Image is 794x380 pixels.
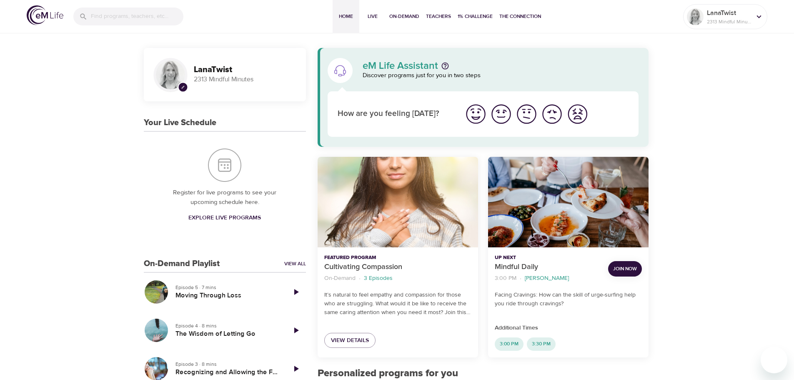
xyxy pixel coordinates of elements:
p: Additional Times [495,324,642,332]
img: Remy Sharp [156,60,185,89]
button: I'm feeling great [463,101,488,127]
input: Find programs, teachers, etc... [91,8,183,25]
li: · [520,273,521,284]
span: On-Demand [389,12,419,21]
span: 1% Challenge [458,12,493,21]
img: eM Life Assistant [333,64,347,77]
nav: breadcrumb [495,273,601,284]
p: [PERSON_NAME] [525,274,569,283]
nav: breadcrumb [324,273,471,284]
h5: The Wisdom of Letting Go [175,330,279,338]
img: Remy Sharp [687,8,704,25]
span: Home [336,12,356,21]
div: 3:00 PM [495,337,523,351]
iframe: Button to launch messaging window [761,347,787,373]
p: 3 Episodes [364,274,393,283]
button: Cultivating Compassion [318,157,478,247]
p: Mindful Daily [495,262,601,273]
p: Episode 3 · 8 mins [175,360,279,368]
img: worst [566,103,589,126]
a: Explore Live Programs [185,210,264,226]
button: I'm feeling good [488,101,514,127]
h3: Your Live Schedule [144,118,216,128]
span: Teachers [426,12,451,21]
p: Register for live programs to see your upcoming schedule here. [160,188,289,207]
button: I'm feeling bad [539,101,565,127]
p: eM Life Assistant [363,61,438,71]
h5: Recognizing and Allowing the Feelings of Loss [175,368,279,377]
p: Cultivating Compassion [324,262,471,273]
div: 3:30 PM [527,337,556,351]
a: Play Episode [286,320,306,340]
span: Join Now [613,264,637,273]
a: View All [284,260,306,267]
button: I'm feeling worst [565,101,590,127]
img: Your Live Schedule [208,148,241,182]
span: The Connection [499,12,541,21]
p: 3:00 PM [495,274,516,283]
p: Episode 4 · 8 mins [175,322,279,330]
img: great [464,103,487,126]
a: View Details [324,333,376,348]
a: Play Episode [286,359,306,379]
p: Up Next [495,254,601,262]
h3: LanaTwist [194,65,296,75]
button: Mindful Daily [488,157,649,247]
p: 2313 Mindful Minutes [707,18,751,25]
p: Discover programs just for you in two steps [363,71,639,81]
p: LanaTwist [707,8,751,18]
button: I'm feeling ok [514,101,539,127]
p: Episode 5 · 7 mins [175,284,279,291]
h5: Moving Through Loss [175,291,279,300]
p: It’s natural to feel empathy and compassion for those who are struggling. What would it be like t... [324,291,471,317]
img: ok [515,103,538,126]
span: 3:30 PM [527,340,556,347]
button: Moving Through Loss [144,279,169,305]
span: Explore Live Programs [188,213,261,223]
p: Featured Program [324,254,471,262]
h3: On-Demand Playlist [144,259,220,269]
span: Live [363,12,383,21]
button: The Wisdom of Letting Go [144,318,169,343]
li: · [359,273,361,284]
span: 3:00 PM [495,340,523,347]
p: How are you feeling [DATE]? [338,108,453,120]
p: Facing Cravings: How can the skill of urge-surfing help you ride through cravings? [495,291,642,308]
h2: Personalized programs for you [318,367,649,380]
p: On-Demand [324,274,356,283]
a: Play Episode [286,282,306,302]
img: bad [541,103,564,126]
span: View Details [331,335,369,346]
img: good [490,103,513,126]
p: 2313 Mindful Minutes [194,75,296,84]
img: logo [27,5,63,25]
button: Join Now [608,261,642,277]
